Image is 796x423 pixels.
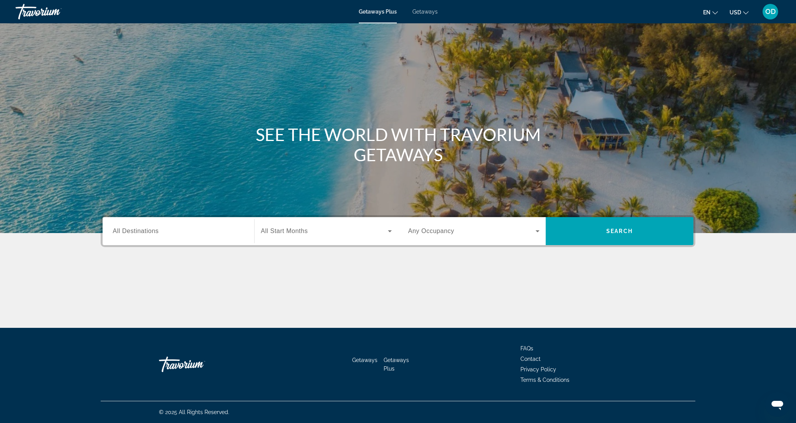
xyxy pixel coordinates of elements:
a: Travorium [16,2,93,22]
a: Getaways Plus [384,357,409,372]
a: Privacy Policy [520,366,556,373]
h1: SEE THE WORLD WITH TRAVORIUM GETAWAYS [252,124,544,165]
span: All Destinations [113,228,159,234]
a: FAQs [520,345,533,352]
button: Change language [703,7,718,18]
a: Getaways [352,357,377,363]
a: Contact [520,356,541,362]
a: Terms & Conditions [520,377,569,383]
a: Travorium [159,353,237,376]
span: Search [606,228,633,234]
span: © 2025 All Rights Reserved. [159,409,229,415]
div: Search widget [103,217,693,245]
button: Change currency [730,7,749,18]
iframe: Schaltfläche zum Öffnen des Messaging-Fensters [765,392,790,417]
a: Getaways Plus [359,9,397,15]
span: USD [730,9,741,16]
button: User Menu [760,3,780,20]
span: OD [765,8,776,16]
span: All Start Months [261,228,308,234]
span: Any Occupancy [408,228,454,234]
span: en [703,9,710,16]
button: Search [546,217,693,245]
a: Getaways [412,9,438,15]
